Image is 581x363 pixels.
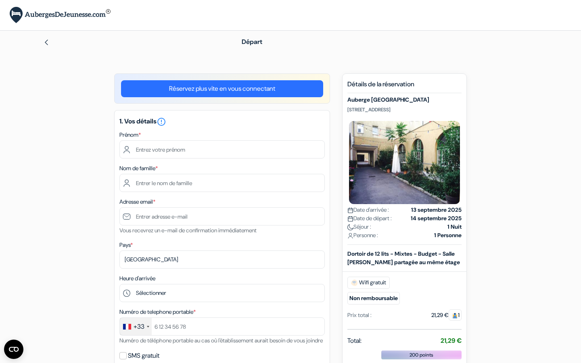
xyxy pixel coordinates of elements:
img: left_arrow.svg [43,39,50,46]
small: Numéro de téléphone portable au cas où l'établissement aurait besoin de vous joindre [119,337,323,344]
div: 21,29 € [431,311,462,319]
small: Non remboursable [347,292,400,305]
div: +33 [134,322,144,332]
label: SMS gratuit [128,350,159,361]
p: [STREET_ADDRESS] [347,106,462,113]
img: free_wifi.svg [351,280,357,286]
strong: 1 Nuit [447,223,462,231]
label: Heure d'arrivée [119,274,155,283]
input: Entrer adresse e-mail [119,207,325,225]
div: France: +33 [120,318,152,335]
img: user_icon.svg [347,233,353,239]
div: Prix total : [347,311,372,319]
label: Prénom [119,131,141,139]
img: moon.svg [347,224,353,230]
span: Total: [347,336,362,346]
i: error_outline [157,117,166,127]
span: 1 [449,309,462,321]
span: Personne : [347,231,378,240]
h5: Détails de la réservation [347,80,462,93]
input: 6 12 34 56 78 [119,317,325,336]
span: Wifi gratuit [347,277,390,289]
b: Dortoir de 12 lits - Mixtes - Budget - Salle [PERSON_NAME] partagée au même étage [347,250,460,266]
img: calendar.svg [347,216,353,222]
strong: 21,29 € [441,336,462,345]
span: Date d'arrivée : [347,206,389,214]
small: Vous recevrez un e-mail de confirmation immédiatement [119,227,257,234]
a: error_outline [157,117,166,125]
h5: Auberge [GEOGRAPHIC_DATA] [347,96,462,103]
a: Réservez plus vite en vous connectant [121,80,323,97]
input: Entrez votre prénom [119,140,325,159]
strong: 1 Personne [434,231,462,240]
span: Séjour : [347,223,371,231]
label: Numéro de telephone portable [119,308,196,316]
label: Adresse email [119,198,155,206]
span: 200 points [410,351,433,359]
img: calendar.svg [347,207,353,213]
span: Date de départ : [347,214,392,223]
label: Pays [119,241,133,249]
h5: 1. Vos détails [119,117,325,127]
strong: 14 septembre 2025 [411,214,462,223]
input: Entrer le nom de famille [119,174,325,192]
img: guest.svg [452,313,458,319]
strong: 13 septembre 2025 [411,206,462,214]
label: Nom de famille [119,164,158,173]
button: Ouvrir le widget CMP [4,340,23,359]
img: AubergesDeJeunesse.com [10,7,111,23]
span: Départ [242,38,262,46]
